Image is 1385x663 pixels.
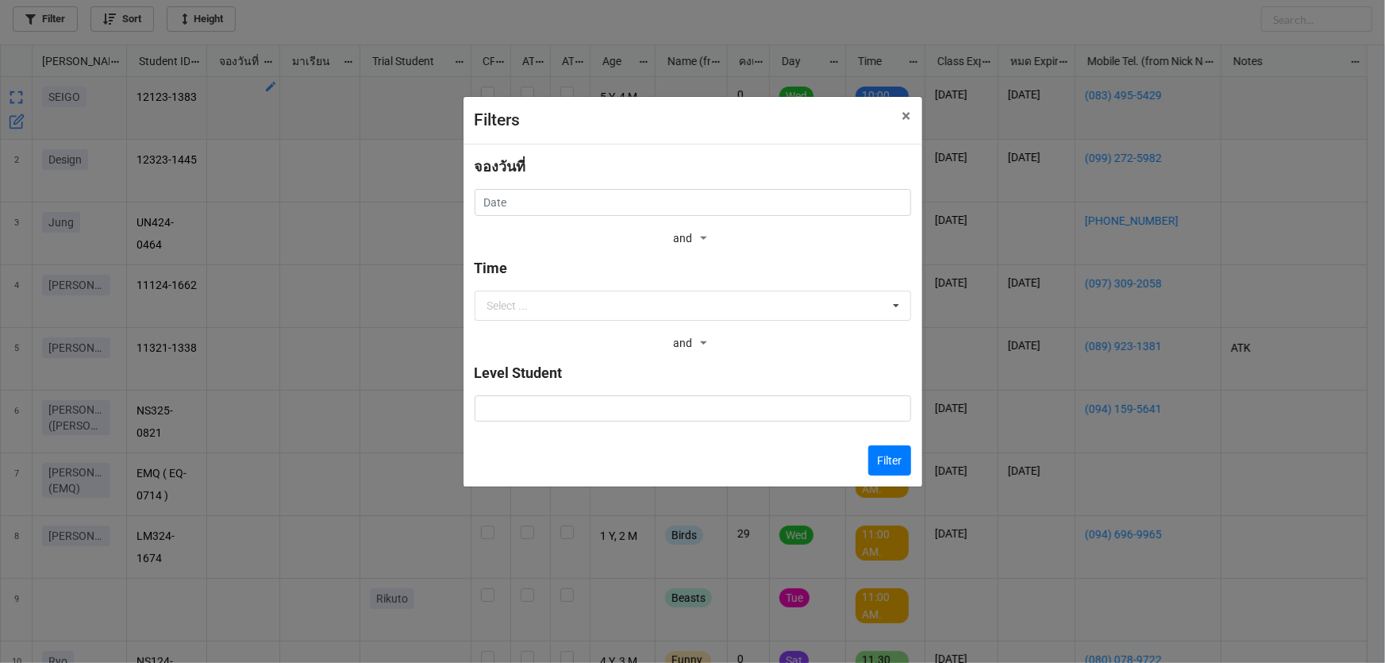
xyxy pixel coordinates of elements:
input: Date [475,189,911,216]
label: Level Student [475,362,563,384]
div: Select ... [487,300,529,311]
div: and [673,227,711,251]
div: Filters [475,108,868,133]
label: จองวันที่ [475,156,526,178]
label: Time [475,257,508,279]
button: Filter [868,445,911,476]
div: and [673,332,711,356]
span: × [902,106,911,125]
